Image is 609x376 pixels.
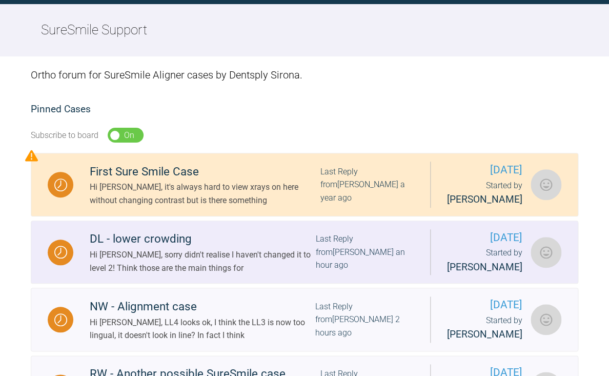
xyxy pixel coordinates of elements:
div: On [124,129,134,142]
a: WaitingDL - lower crowdingHi [PERSON_NAME], sorry didn't realise I haven't changed it to level 2!... [31,221,578,284]
span: [PERSON_NAME] [447,261,522,273]
img: Cathryn Sherlock [531,304,561,335]
span: [DATE] [447,296,522,313]
img: Waiting [54,313,67,326]
div: Hi [PERSON_NAME], sorry didn't realise I haven't changed it to level 2! Think those are the main ... [90,248,316,274]
div: Hi [PERSON_NAME], LL4 looks ok, I think the LL3 is now too lingual, it doesn't look in line? In f... [90,316,315,342]
div: Subscribe to board [31,129,98,142]
div: Started by [447,314,522,343]
div: Started by [447,179,522,208]
img: Jessica Bateman [531,169,561,200]
div: Hi [PERSON_NAME], it's always hard to view xrays on here without changing contrast but is there s... [90,181,320,207]
img: Waiting [54,246,67,259]
div: First Sure Smile Case [90,163,320,181]
div: NW - Alignment case [90,298,315,316]
div: Last Reply from [PERSON_NAME] 2 hours ago [315,300,414,340]
span: [PERSON_NAME] [447,193,522,205]
div: DL - lower crowding [90,230,316,248]
img: Waiting [54,179,67,191]
span: [DATE] [447,229,522,246]
span: [PERSON_NAME] [447,328,522,340]
div: Ortho forum for SureSmile Aligner cases by Dentsply Sirona. [31,56,578,93]
img: Priority [25,149,38,162]
h2: Pinned Cases [31,102,578,117]
img: Cathryn Sherlock [531,237,561,268]
a: WaitingNW - Alignment caseHi [PERSON_NAME], LL4 looks ok, I think the LL3 is now too lingual, it ... [31,288,578,351]
h2: SureSmile Support [41,19,147,41]
div: Last Reply from [PERSON_NAME] a year ago [320,165,414,205]
div: Last Reply from [PERSON_NAME] an hour ago [316,232,414,272]
a: WaitingFirst Sure Smile CaseHi [PERSON_NAME], it's always hard to view xrays on here without chan... [31,153,578,216]
div: Started by [447,246,522,275]
span: [DATE] [447,162,522,179]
